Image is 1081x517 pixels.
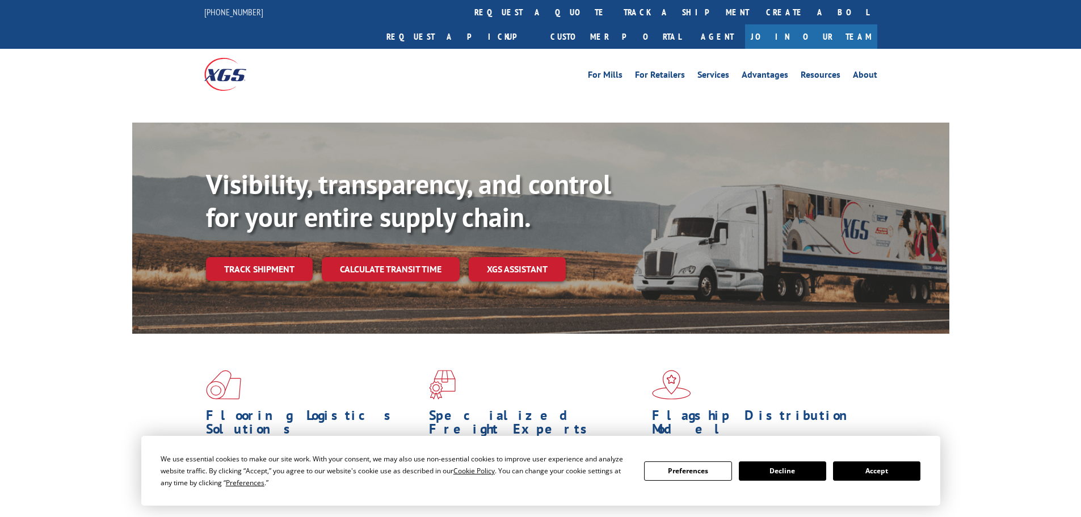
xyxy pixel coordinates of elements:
[378,24,542,49] a: Request a pickup
[206,370,241,400] img: xgs-icon-total-supply-chain-intelligence-red
[206,257,313,281] a: Track shipment
[652,409,867,442] h1: Flagship Distribution Model
[833,461,920,481] button: Accept
[588,70,622,83] a: For Mills
[429,409,643,442] h1: Specialized Freight Experts
[161,453,630,489] div: We use essential cookies to make our site work. With your consent, we may also use non-essential ...
[141,436,940,506] div: Cookie Consent Prompt
[689,24,745,49] a: Agent
[739,461,826,481] button: Decline
[206,166,611,234] b: Visibility, transparency, and control for your entire supply chain.
[322,257,460,281] a: Calculate transit time
[853,70,877,83] a: About
[742,70,788,83] a: Advantages
[801,70,840,83] a: Resources
[226,478,264,487] span: Preferences
[204,6,263,18] a: [PHONE_NUMBER]
[429,370,456,400] img: xgs-icon-focused-on-flooring-red
[453,466,495,476] span: Cookie Policy
[469,257,566,281] a: XGS ASSISTANT
[644,461,731,481] button: Preferences
[635,70,685,83] a: For Retailers
[745,24,877,49] a: Join Our Team
[697,70,729,83] a: Services
[652,370,691,400] img: xgs-icon-flagship-distribution-model-red
[206,409,420,442] h1: Flooring Logistics Solutions
[542,24,689,49] a: Customer Portal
